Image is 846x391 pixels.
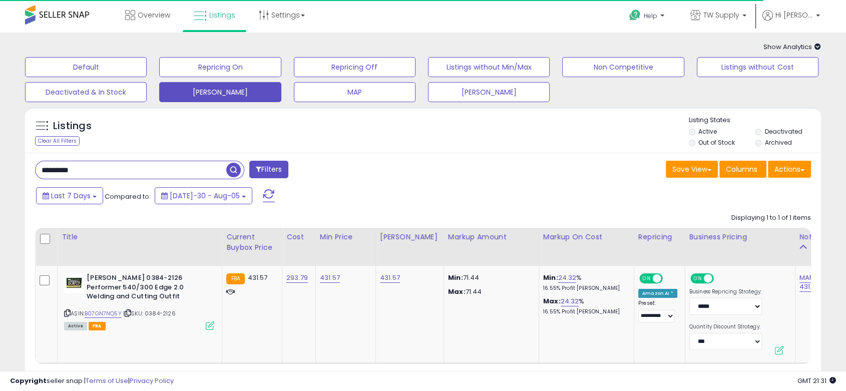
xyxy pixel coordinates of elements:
[64,273,214,329] div: ASIN:
[640,274,653,283] span: ON
[698,127,717,136] label: Active
[53,119,92,133] h5: Listings
[697,57,818,77] button: Listings without Cost
[719,161,766,178] button: Columns
[380,232,440,242] div: [PERSON_NAME]
[35,136,80,146] div: Clear All Filters
[25,57,147,77] button: Default
[130,376,174,385] a: Privacy Policy
[638,300,677,322] div: Preset:
[666,161,718,178] button: Save View
[226,232,278,253] div: Current Buybox Price
[249,161,288,178] button: Filters
[155,187,252,204] button: [DATE]-30 - Aug-05
[644,12,657,20] span: Help
[448,287,531,296] p: 71.44
[561,296,579,306] a: 24.32
[731,213,811,223] div: Displaying 1 to 1 of 1 items
[765,138,792,147] label: Archived
[62,232,218,242] div: Title
[159,57,281,77] button: Repricing On
[51,191,91,201] span: Last 7 Days
[689,232,791,242] div: Business Pricing
[562,57,684,77] button: Non Competitive
[36,187,103,204] button: Last 7 Days
[294,57,415,77] button: Repricing Off
[87,273,208,304] b: [PERSON_NAME] 0384-2126 Performer 540/300 Edge 2.0 Welding and Cutting Outfit
[763,42,821,52] span: Show Analytics
[159,82,281,102] button: [PERSON_NAME]
[123,309,176,317] span: | SKU: 0384-2126
[689,323,762,330] label: Quantity Discount Strategy:
[712,274,728,283] span: OFF
[105,192,151,201] span: Compared to:
[170,191,240,201] span: [DATE]-30 - Aug-05
[768,161,811,178] button: Actions
[64,322,87,330] span: All listings currently available for purchase on Amazon
[638,232,681,242] div: Repricing
[86,376,128,385] a: Terms of Use
[638,289,677,298] div: Amazon AI *
[621,2,674,33] a: Help
[543,232,630,242] div: Markup on Cost
[428,82,550,102] button: [PERSON_NAME]
[10,376,47,385] strong: Copyright
[320,273,340,283] a: 431.57
[247,273,267,282] span: 431.57
[85,309,122,318] a: B07GN7NQ5Y
[543,285,626,292] p: 16.55% Profit [PERSON_NAME]
[428,57,550,77] button: Listings without Min/Max
[539,228,634,266] th: The percentage added to the cost of goods (COGS) that forms the calculator for Min & Max prices.
[726,164,757,174] span: Columns
[543,308,626,315] p: 16.55% Profit [PERSON_NAME]
[294,82,415,102] button: MAP
[25,82,147,102] button: Deactivated & In Stock
[448,273,531,282] p: 71.44
[543,297,626,315] div: %
[689,288,762,295] label: Business Repricing Strategy:
[286,273,308,283] a: 293.79
[661,274,677,283] span: OFF
[448,273,463,282] strong: Min:
[762,10,820,33] a: Hi [PERSON_NAME]
[543,273,558,282] b: Min:
[799,232,823,242] div: Note
[799,273,819,292] a: MAP 431.57
[64,273,84,293] img: 41hxd+lIhhL._SL40_.jpg
[698,138,735,147] label: Out of Stock
[209,10,235,20] span: Listings
[226,273,245,284] small: FBA
[286,232,311,242] div: Cost
[380,273,400,283] a: 431.57
[689,116,821,125] p: Listing States:
[543,273,626,292] div: %
[797,376,836,385] span: 2025-08-13 21:31 GMT
[448,287,466,296] strong: Max:
[703,10,739,20] span: TW Supply
[138,10,170,20] span: Overview
[775,10,813,20] span: Hi [PERSON_NAME]
[691,274,704,283] span: ON
[765,127,802,136] label: Deactivated
[89,322,106,330] span: FBA
[448,232,535,242] div: Markup Amount
[558,273,577,283] a: 24.32
[543,296,561,306] b: Max:
[320,232,371,242] div: Min Price
[629,9,641,22] i: Get Help
[10,376,174,386] div: seller snap | |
